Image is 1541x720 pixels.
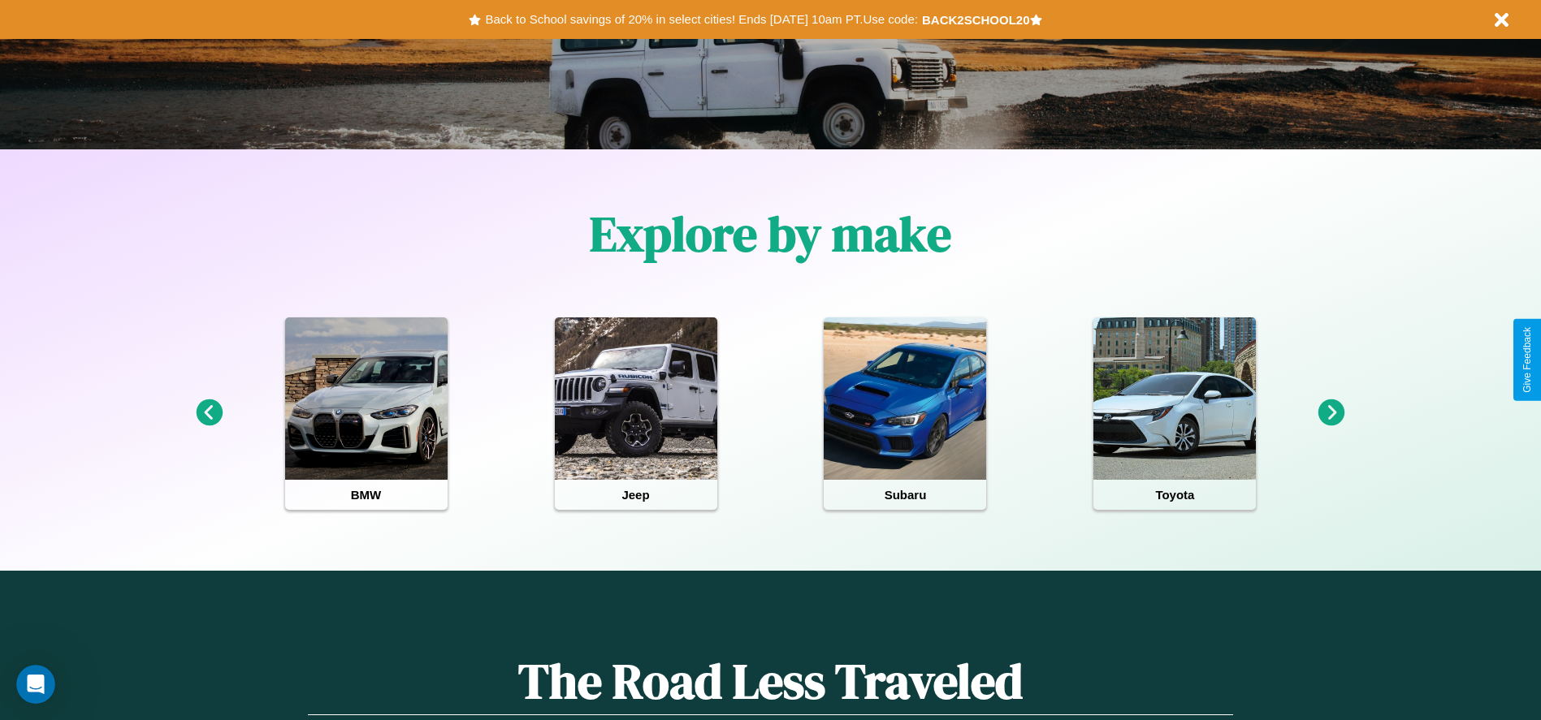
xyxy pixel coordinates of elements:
[308,648,1232,715] h1: The Road Less Traveled
[555,480,717,510] h4: Jeep
[16,665,55,704] iframe: Intercom live chat
[481,8,921,31] button: Back to School savings of 20% in select cities! Ends [DATE] 10am PT.Use code:
[1093,480,1256,510] h4: Toyota
[590,200,951,267] h1: Explore by make
[922,13,1030,27] b: BACK2SCHOOL20
[1522,327,1533,393] div: Give Feedback
[824,480,986,510] h4: Subaru
[285,480,448,510] h4: BMW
